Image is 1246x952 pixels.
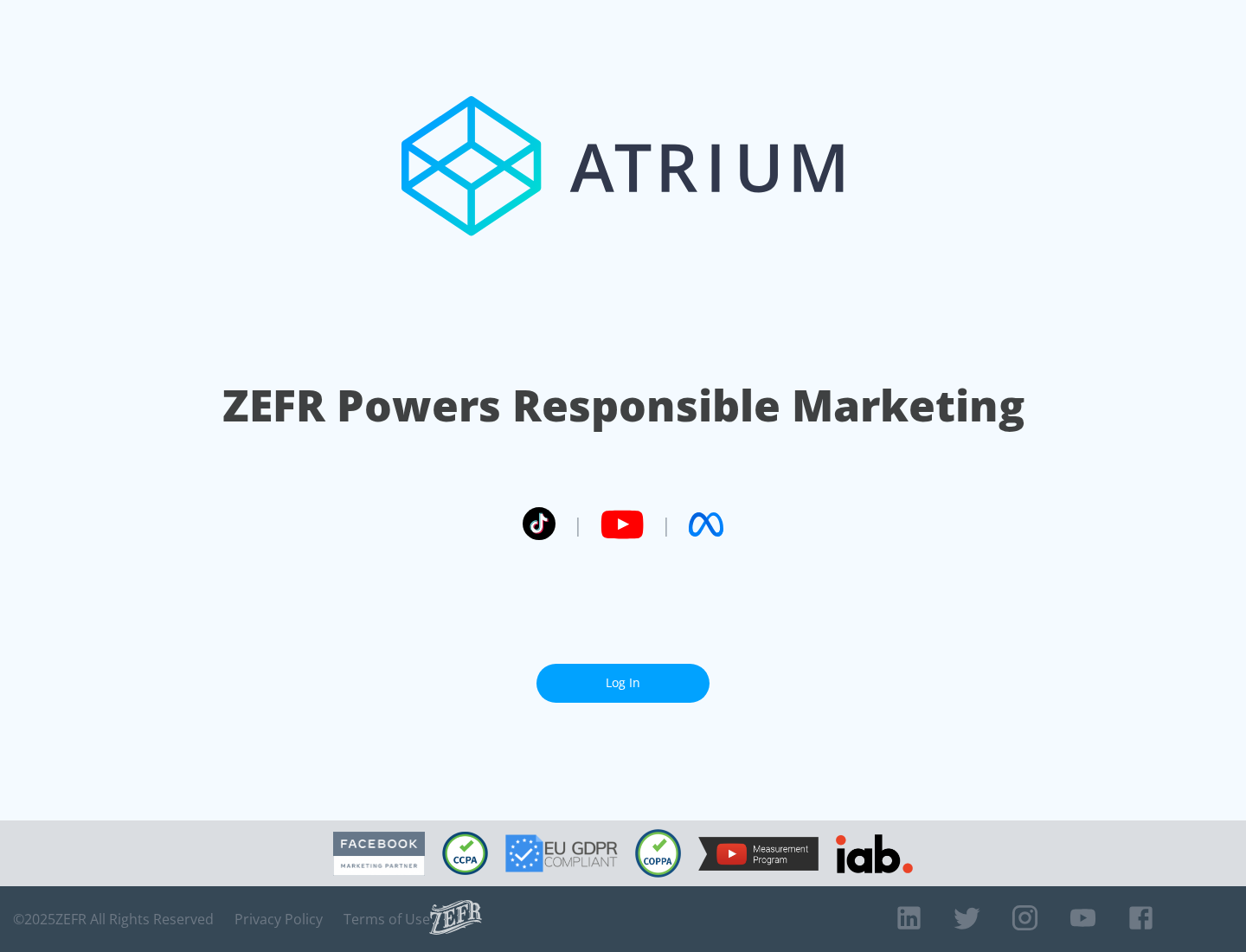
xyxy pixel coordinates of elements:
img: IAB [836,834,913,873]
img: Facebook Marketing Partner [333,832,425,876]
h1: ZEFR Powers Responsible Marketing [222,376,1024,435]
a: Terms of Use [344,910,430,928]
a: Privacy Policy [234,910,323,928]
a: Log In [536,664,710,703]
img: CCPA Compliant [442,832,488,875]
img: YouTube Measurement Program [698,837,819,871]
span: | [661,511,671,537]
img: GDPR Compliant [505,834,618,872]
span: © 2025 ZEFR All Rights Reserved [13,910,214,928]
span: | [573,511,583,537]
img: COPPA Compliant [635,829,681,878]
